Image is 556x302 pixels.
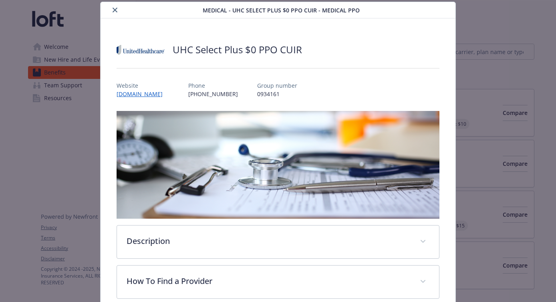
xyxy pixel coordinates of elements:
[257,90,297,98] p: 0934161
[127,235,410,247] p: Description
[203,6,360,14] span: Medical - UHC Select Plus $0 PPO CUIR - Medical PPO
[117,266,439,298] div: How To Find a Provider
[117,81,169,90] p: Website
[173,43,302,56] h2: UHC Select Plus $0 PPO CUIR
[117,111,439,219] img: banner
[110,5,120,15] button: close
[188,90,238,98] p: [PHONE_NUMBER]
[257,81,297,90] p: Group number
[117,90,169,98] a: [DOMAIN_NAME]
[117,225,439,258] div: Description
[117,38,165,62] img: United Healthcare Insurance Company
[127,275,410,287] p: How To Find a Provider
[188,81,238,90] p: Phone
